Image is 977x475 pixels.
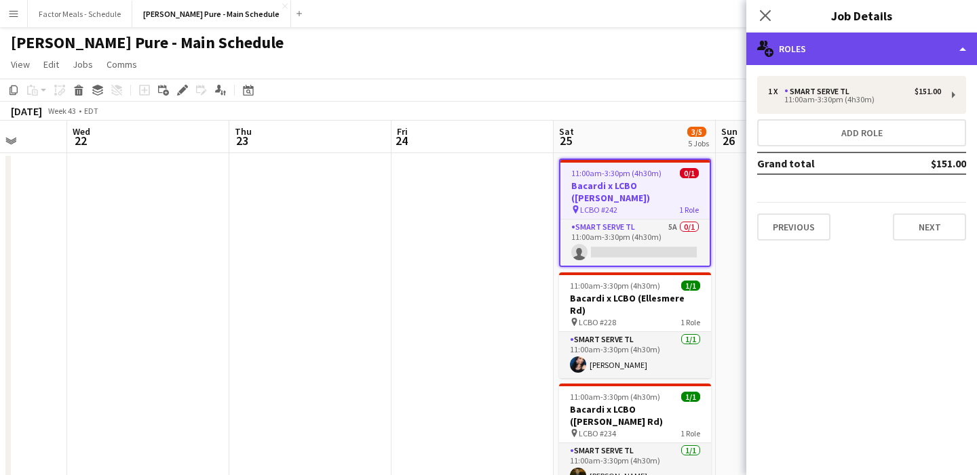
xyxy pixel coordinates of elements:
[235,125,252,138] span: Thu
[579,428,616,438] span: LCBO #234
[719,133,737,148] span: 26
[397,125,408,138] span: Fri
[559,292,711,316] h3: Bacardi x LCBO (Ellesmere Rd)
[559,272,711,378] app-job-card: 11:00am-3:30pm (4h30m)1/1Bacardi x LCBO (Ellesmere Rd) LCBO #2281 RoleSmart Serve TL1/111:00am-3:...
[395,133,408,148] span: 24
[73,58,93,70] span: Jobs
[681,281,700,291] span: 1/1
[560,220,710,266] app-card-role: Smart Serve TL5A0/111:00am-3:30pm (4h30m)
[721,125,737,138] span: Sun
[559,159,711,267] app-job-card: 11:00am-3:30pm (4h30m)0/1Bacardi x LCBO ([PERSON_NAME]) LCBO #2421 RoleSmart Serve TL5A0/111:00am...
[11,104,42,118] div: [DATE]
[11,33,284,53] h1: [PERSON_NAME] Pure - Main Schedule
[681,317,700,327] span: 1 Role
[746,7,977,24] h3: Job Details
[681,392,700,402] span: 1/1
[11,58,30,70] span: View
[45,106,79,116] span: Week 43
[680,168,699,178] span: 0/1
[101,56,142,73] a: Comms
[233,133,252,148] span: 23
[757,152,886,174] td: Grand total
[559,403,711,428] h3: Bacardi x LCBO ([PERSON_NAME] Rd)
[746,33,977,65] div: Roles
[886,152,966,174] td: $151.00
[43,58,59,70] span: Edit
[687,127,706,137] span: 3/5
[688,138,709,148] div: 5 Jobs
[915,87,941,96] div: $151.00
[73,125,90,138] span: Wed
[580,205,617,215] span: LCBO #242
[557,133,574,148] span: 25
[784,87,855,96] div: Smart Serve TL
[5,56,35,73] a: View
[768,96,941,103] div: 11:00am-3:30pm (4h30m)
[768,87,784,96] div: 1 x
[67,56,98,73] a: Jobs
[570,392,660,402] span: 11:00am-3:30pm (4h30m)
[681,428,700,438] span: 1 Role
[579,317,616,327] span: LCBO #228
[28,1,132,27] button: Factor Meals - Schedule
[38,56,64,73] a: Edit
[757,119,966,146] button: Add role
[107,58,137,70] span: Comms
[560,180,710,204] h3: Bacardi x LCBO ([PERSON_NAME])
[679,205,699,215] span: 1 Role
[559,332,711,378] app-card-role: Smart Serve TL1/111:00am-3:30pm (4h30m)[PERSON_NAME]
[571,168,662,178] span: 11:00am-3:30pm (4h30m)
[132,1,291,27] button: [PERSON_NAME] Pure - Main Schedule
[757,213,830,241] button: Previous
[559,125,574,138] span: Sat
[893,213,966,241] button: Next
[570,281,660,291] span: 11:00am-3:30pm (4h30m)
[84,106,98,116] div: EDT
[71,133,90,148] span: 22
